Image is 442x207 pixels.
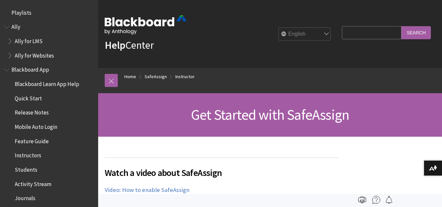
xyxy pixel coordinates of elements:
[4,7,94,18] nav: Book outline for Playlists
[4,22,94,61] nav: Book outline for Anthology Ally Help
[372,196,380,204] img: More help
[105,186,189,194] a: Video: How to enable SafeAssign
[15,78,79,87] span: Blackboard Learn App Help
[15,193,35,202] span: Journals
[358,196,366,204] img: Print
[401,26,431,39] input: Search
[15,50,54,59] span: Ally for Websites
[105,15,186,34] img: Blackboard by Anthology
[279,28,331,41] select: Site Language Selector
[15,179,51,187] span: Activity Stream
[11,7,31,16] span: Playlists
[145,73,167,81] a: SafeAssign
[15,121,57,130] span: Mobile Auto Login
[105,166,339,180] span: Watch a video about SafeAssign
[15,107,49,116] span: Release Notes
[15,164,37,173] span: Students
[15,150,41,159] span: Instructors
[191,106,349,124] span: Get Started with SafeAssign
[15,136,49,145] span: Feature Guide
[105,39,125,52] strong: Help
[124,73,136,81] a: Home
[11,22,20,30] span: Ally
[175,73,195,81] a: Instructor
[385,196,393,204] img: Follow this page
[15,36,43,44] span: Ally for LMS
[105,39,154,52] a: HelpCenter
[15,93,42,102] span: Quick Start
[11,64,49,73] span: Blackboard App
